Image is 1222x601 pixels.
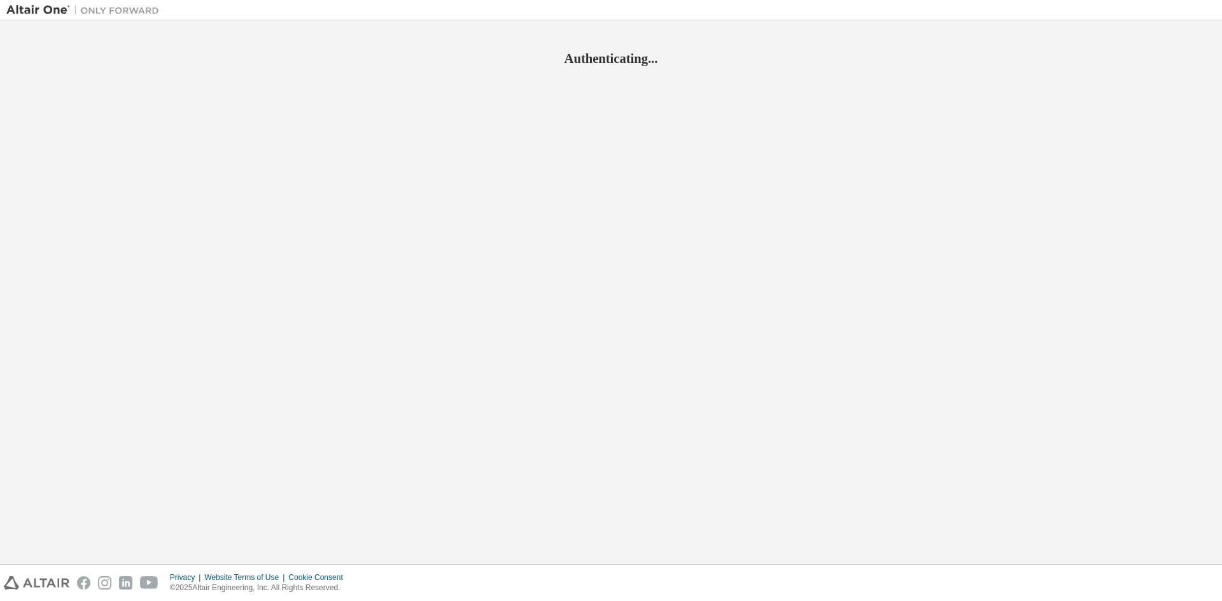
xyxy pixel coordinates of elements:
[4,576,69,590] img: altair_logo.svg
[288,572,350,583] div: Cookie Consent
[204,572,288,583] div: Website Terms of Use
[119,576,132,590] img: linkedin.svg
[6,50,1216,67] h2: Authenticating...
[77,576,90,590] img: facebook.svg
[140,576,158,590] img: youtube.svg
[170,572,204,583] div: Privacy
[6,4,165,17] img: Altair One
[170,583,351,593] p: © 2025 Altair Engineering, Inc. All Rights Reserved.
[98,576,111,590] img: instagram.svg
